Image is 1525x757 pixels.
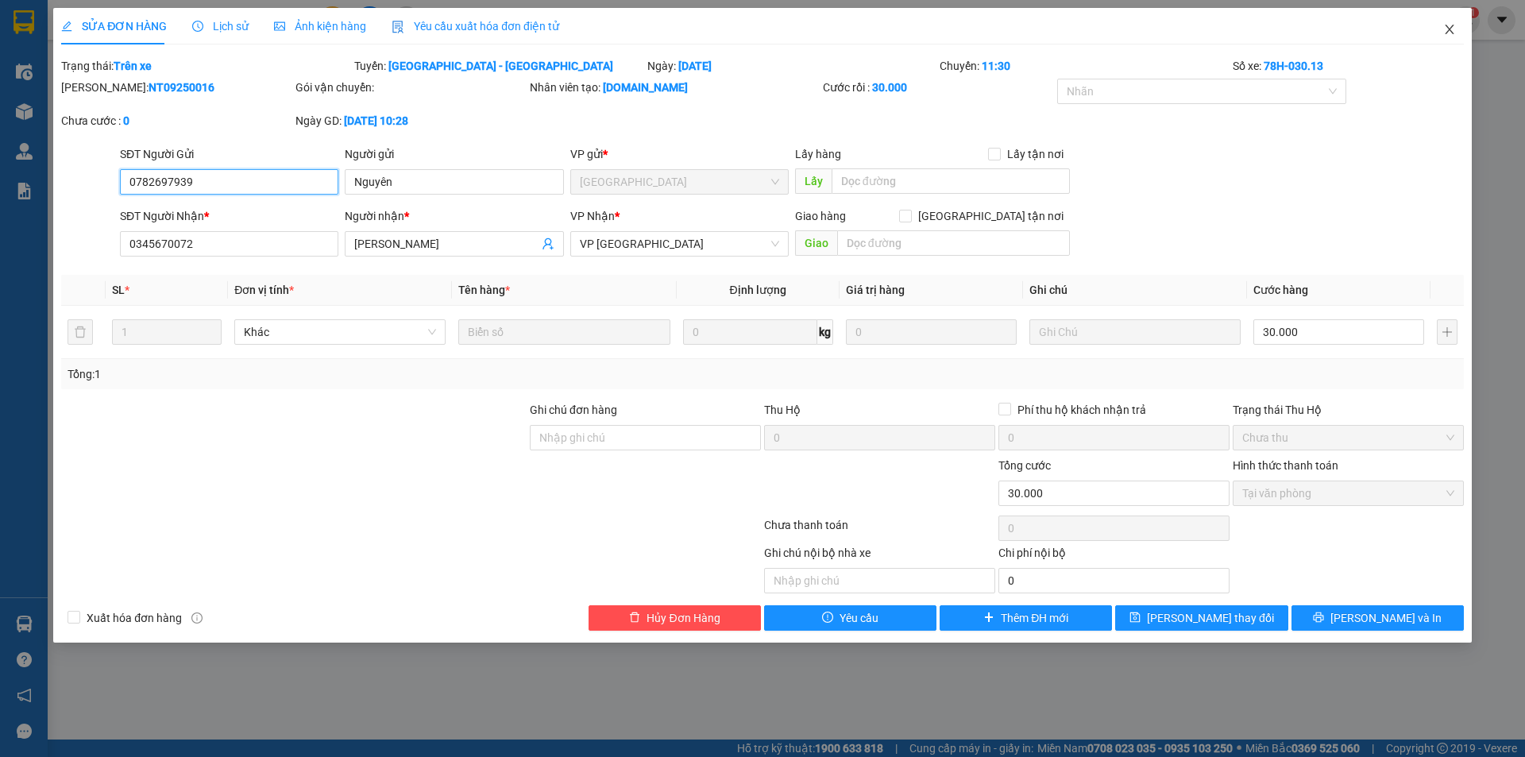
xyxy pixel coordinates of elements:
div: Ghi chú nội bộ nhà xe [764,544,995,568]
div: Số xe: [1231,57,1465,75]
b: NT09250016 [149,81,214,94]
li: VP VP [GEOGRAPHIC_DATA] [8,68,110,120]
button: printer[PERSON_NAME] và In [1291,605,1464,631]
span: plus [983,612,994,624]
span: Lấy hàng [795,148,841,160]
span: Giao [795,230,837,256]
input: VD: Bàn, Ghế [458,319,670,345]
input: Ghi Chú [1029,319,1241,345]
span: close [1443,23,1456,36]
div: Ngày GD: [295,112,527,129]
span: user-add [542,238,554,250]
span: Lấy tận nơi [1001,145,1070,163]
div: Nhân viên tạo: [530,79,820,96]
div: Chuyến: [938,57,1231,75]
span: SỬA ĐƠN HÀNG [61,20,167,33]
img: icon [392,21,404,33]
span: [GEOGRAPHIC_DATA] tận nơi [912,207,1070,225]
span: Yêu cầu xuất hóa đơn điện tử [392,20,559,33]
span: environment [110,106,121,117]
input: 0 [846,319,1017,345]
div: Trạng thái Thu Hộ [1233,401,1464,419]
input: Dọc đường [832,168,1070,194]
span: info-circle [191,612,203,624]
span: Khác [244,320,436,344]
span: Thu Hộ [764,404,801,416]
input: Dọc đường [837,230,1070,256]
span: Xuất hóa đơn hàng [80,609,188,627]
b: [DATE] [678,60,712,72]
div: Người gửi [345,145,563,163]
button: save[PERSON_NAME] thay đổi [1115,605,1288,631]
b: [GEOGRAPHIC_DATA] - [GEOGRAPHIC_DATA] [388,60,613,72]
span: [PERSON_NAME] và In [1330,609,1442,627]
span: Ảnh kiện hàng [274,20,366,33]
button: Close [1427,8,1472,52]
span: Tổng cước [998,459,1051,472]
li: BB Limousine [8,8,230,38]
div: SĐT Người Gửi [120,145,338,163]
span: Đơn vị tính [234,284,294,296]
input: Nhập ghi chú [764,568,995,593]
button: plus [1437,319,1457,345]
span: Giao hàng [795,210,846,222]
b: 78H-030.13 [1264,60,1323,72]
span: VP Nhận [570,210,615,222]
button: deleteHủy Đơn Hàng [589,605,761,631]
div: VP gửi [570,145,789,163]
div: [PERSON_NAME]: [61,79,292,96]
div: Tuyến: [353,57,646,75]
div: Chưa thanh toán [762,516,997,544]
li: VP VP Buôn Ma Thuột [110,68,211,102]
span: Nha Trang [580,170,779,194]
button: delete [68,319,93,345]
b: [DOMAIN_NAME] [603,81,688,94]
div: Người nhận [345,207,563,225]
span: Giá trị hàng [846,284,905,296]
input: Ghi chú đơn hàng [530,425,761,450]
span: Phí thu hộ khách nhận trả [1011,401,1152,419]
span: delete [629,612,640,624]
span: kg [817,319,833,345]
span: Thêm ĐH mới [1001,609,1068,627]
div: SĐT Người Nhận [120,207,338,225]
div: Trạng thái: [60,57,353,75]
span: Hủy Đơn Hàng [647,609,720,627]
span: VP Tuy Hòa [580,232,779,256]
div: Gói vận chuyển: [295,79,527,96]
button: exclamation-circleYêu cầu [764,605,936,631]
span: Lấy [795,168,832,194]
span: Định lượng [730,284,786,296]
span: SL [112,284,125,296]
button: plusThêm ĐH mới [940,605,1112,631]
b: Trên xe [114,60,152,72]
span: save [1129,612,1141,624]
span: clock-circle [192,21,203,32]
div: Ngày: [646,57,939,75]
span: exclamation-circle [822,612,833,624]
span: Tên hàng [458,284,510,296]
span: Tại văn phòng [1242,481,1454,505]
span: Cước hàng [1253,284,1308,296]
div: Chi phí nội bộ [998,544,1230,568]
span: picture [274,21,285,32]
div: Chưa cước : [61,112,292,129]
span: [PERSON_NAME] thay đổi [1147,609,1274,627]
b: 11:30 [982,60,1010,72]
b: 30.000 [872,81,907,94]
label: Ghi chú đơn hàng [530,404,617,416]
span: Lịch sử [192,20,249,33]
span: edit [61,21,72,32]
span: Yêu cầu [840,609,878,627]
label: Hình thức thanh toán [1233,459,1338,472]
b: [DATE] 10:28 [344,114,408,127]
span: Chưa thu [1242,426,1454,450]
div: Tổng: 1 [68,365,589,383]
div: Cước rồi : [823,79,1054,96]
span: printer [1313,612,1324,624]
b: 0 [123,114,129,127]
th: Ghi chú [1023,275,1247,306]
